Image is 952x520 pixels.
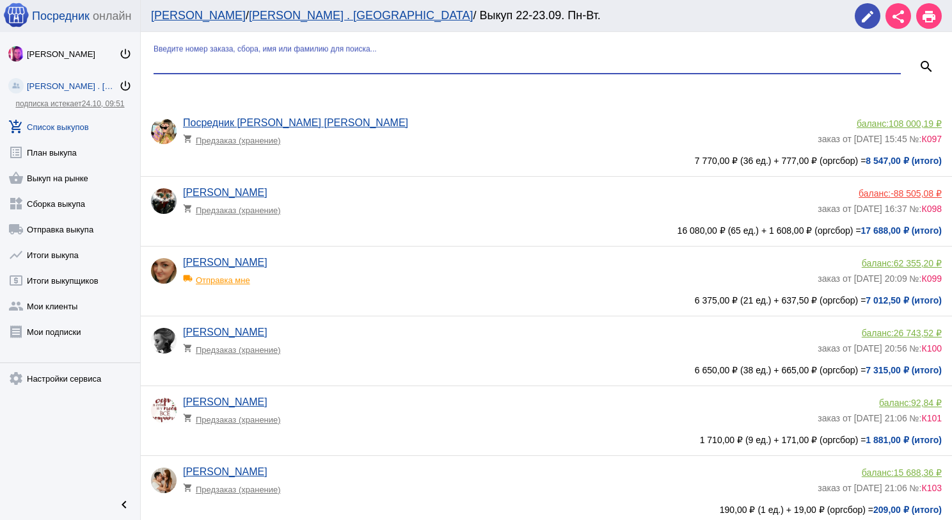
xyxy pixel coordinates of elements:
[921,343,942,353] span: К100
[921,9,937,24] mat-icon: print
[183,273,196,283] mat-icon: local_shipping
[818,199,942,214] div: заказ от [DATE] 16:37 №:
[8,324,24,339] mat-icon: receipt
[818,268,942,284] div: заказ от [DATE] 20:09 №:
[873,505,942,515] b: 209,00 ₽ (итого)
[32,10,90,23] span: Посредник
[8,145,24,160] mat-icon: list_alt
[151,467,177,493] img: e78SHcMQxUdyZPSmMuqhNNSihG5qwqpCvo9g4MOCF4FTeRBVJFDFa5Ue9I0hMuL5lN3RLiAO5xl6ZtzinHj_WwJj.jpg
[891,188,942,199] span: -88 505,08 ₽
[818,129,942,144] div: заказ от [DATE] 15:45 №:
[183,408,289,425] div: Предзаказ (хранение)
[921,204,942,214] span: К098
[183,466,267,477] a: [PERSON_NAME]
[151,156,942,166] div: 7 770,00 ₽ (36 ед.) + 777,00 ₽ (оргсбор) =
[866,435,942,445] b: 1 881,00 ₽ (итого)
[818,408,942,423] div: заказ от [DATE] 21:06 №:
[183,199,289,215] div: Предзаказ (хранение)
[911,398,942,408] span: 92,84 ₽
[151,188,177,214] img: vd2iKW0PW-FsqLi4RmhEwsCg2KrKpVNwsQFjmPRsT4HaO-m7wc8r3lMq2bEv28q2mqI8OJVjWDK1XKAm0SGrcN3D.jpg
[891,9,906,24] mat-icon: share
[151,365,942,375] div: 6 650,00 ₽ (38 ед.) + 665,00 ₽ (оргсбор) =
[119,47,132,60] mat-icon: power_settings_new
[866,295,942,305] b: 7 012,50 ₽ (итого)
[183,338,289,355] div: Предзаказ (хранение)
[8,46,24,61] img: 73xLq58P2BOqs-qIllg3xXCtabieAB0OMVER0XTxHpc0AjG-Rb2SSuXsq4It7hEfqgBcQNho.jpg
[866,365,942,375] b: 7 315,00 ₽ (итого)
[894,258,942,268] span: 62 355,20 ₽
[919,59,934,74] mat-icon: search
[894,328,942,338] span: 26 743,52 ₽
[82,99,125,108] span: 24.10, 09:51
[151,505,942,515] div: 190,00 ₽ (1 ед.) + 19,00 ₽ (оргсбор) =
[151,118,177,144] img: klfIT1i2k3saJfNGA6XPqTU7p5ZjdXiiDsm8fFA7nihaIQp9Knjm0Fohy3f__4ywE27KCYV1LPWaOQBexqZpekWk.jpg
[8,222,24,237] mat-icon: local_shipping
[183,187,267,198] a: [PERSON_NAME]
[921,273,942,284] span: К099
[818,478,942,493] div: заказ от [DATE] 21:06 №:
[183,343,196,353] mat-icon: shopping_cart
[249,9,473,22] a: [PERSON_NAME] . [GEOGRAPHIC_DATA]
[818,188,942,199] div: баланс:
[8,196,24,211] mat-icon: widgets
[116,497,132,512] mat-icon: chevron_left
[183,396,267,407] a: [PERSON_NAME]
[151,435,942,445] div: 1 710,00 ₽ (9 ед.) + 171,00 ₽ (оргсбор) =
[818,258,942,268] div: баланс:
[8,298,24,314] mat-icon: group
[151,225,942,236] div: 16 080,00 ₽ (65 ед.) + 1 608,00 ₽ (оргсбор) =
[15,99,124,108] a: подписка истекает24.10, 09:51
[183,483,196,492] mat-icon: shopping_cart
[151,258,177,284] img: lTMkEctRifZclLSmMfjPiqPo9_IitIQc7Zm9_kTpSvtuFf7FYwI_Wl6KSELaRxoJkUZJMTCIoWL9lUW6Yz6GDjvR.jpg
[183,257,267,268] a: [PERSON_NAME]
[8,273,24,288] mat-icon: local_atm
[183,268,289,285] div: Отправка мне
[818,118,942,129] div: баланс:
[183,204,196,213] mat-icon: shopping_cart
[183,327,267,337] a: [PERSON_NAME]
[151,328,177,353] img: 9bX9eWR0xDgCiTIhQTzpvXJIoeDPQLXe9CHnn3Gs1PGb3J-goD_dDXIagjGUYbFRmMTp9d7qhpcK6TVyPhbmsz2d.jpg
[3,2,29,28] img: apple-icon-60x60.png
[921,134,942,144] span: К097
[183,478,289,494] div: Предзаказ (хранение)
[921,413,942,423] span: К101
[818,398,942,408] div: баланс:
[8,170,24,186] mat-icon: shopping_basket
[866,156,942,166] b: 8 547,00 ₽ (итого)
[151,398,177,423] img: bYWn7a2uN_jBt7b7lFvFqdIrLHK0GfgcQjDhssmd7wCA0XGtiEAMykEootjf7ckSRvSelHSjuanrXcUsHhfyuNEF.jpg
[8,247,24,263] mat-icon: show_chart
[818,328,942,338] div: баланс:
[860,9,875,24] mat-icon: edit
[818,338,942,353] div: заказ от [DATE] 20:56 №:
[183,413,196,423] mat-icon: shopping_cart
[151,9,246,22] a: [PERSON_NAME]
[8,119,24,134] mat-icon: add_shopping_cart
[8,371,24,386] mat-icon: settings
[154,58,901,69] input: Введите номер заказа, сбора, имя или фамилию для поиска...
[151,9,842,22] div: / / Выкуп 22-23.09. Пн-Вт.
[894,467,942,478] span: 15 688,36 ₽
[119,79,132,92] mat-icon: power_settings_new
[183,134,196,143] mat-icon: shopping_cart
[8,78,24,93] img: community_200.png
[93,10,131,23] span: онлайн
[27,81,119,91] div: [PERSON_NAME] . [GEOGRAPHIC_DATA]
[183,129,289,145] div: Предзаказ (хранение)
[861,225,942,236] b: 17 688,00 ₽ (итого)
[889,118,942,129] span: 108 000,19 ₽
[151,295,942,305] div: 6 375,00 ₽ (21 ед.) + 637,50 ₽ (оргсбор) =
[818,467,942,478] div: баланс:
[183,117,408,128] a: Посредник [PERSON_NAME] [PERSON_NAME]
[27,49,119,59] div: [PERSON_NAME]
